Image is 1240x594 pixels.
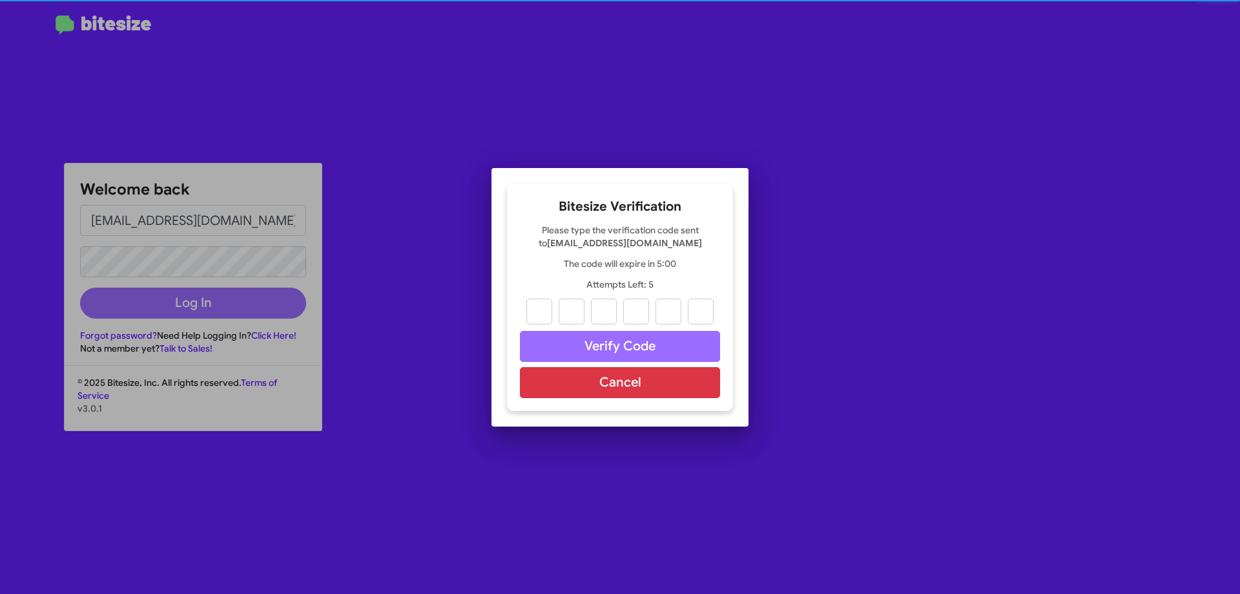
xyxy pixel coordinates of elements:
[520,224,720,249] p: Please type the verification code sent to
[520,278,720,291] p: Attempts Left: 5
[520,257,720,270] p: The code will expire in 5:00
[520,367,720,398] button: Cancel
[520,331,720,362] button: Verify Code
[520,196,720,217] h2: Bitesize Verification
[547,237,702,249] strong: [EMAIL_ADDRESS][DOMAIN_NAME]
